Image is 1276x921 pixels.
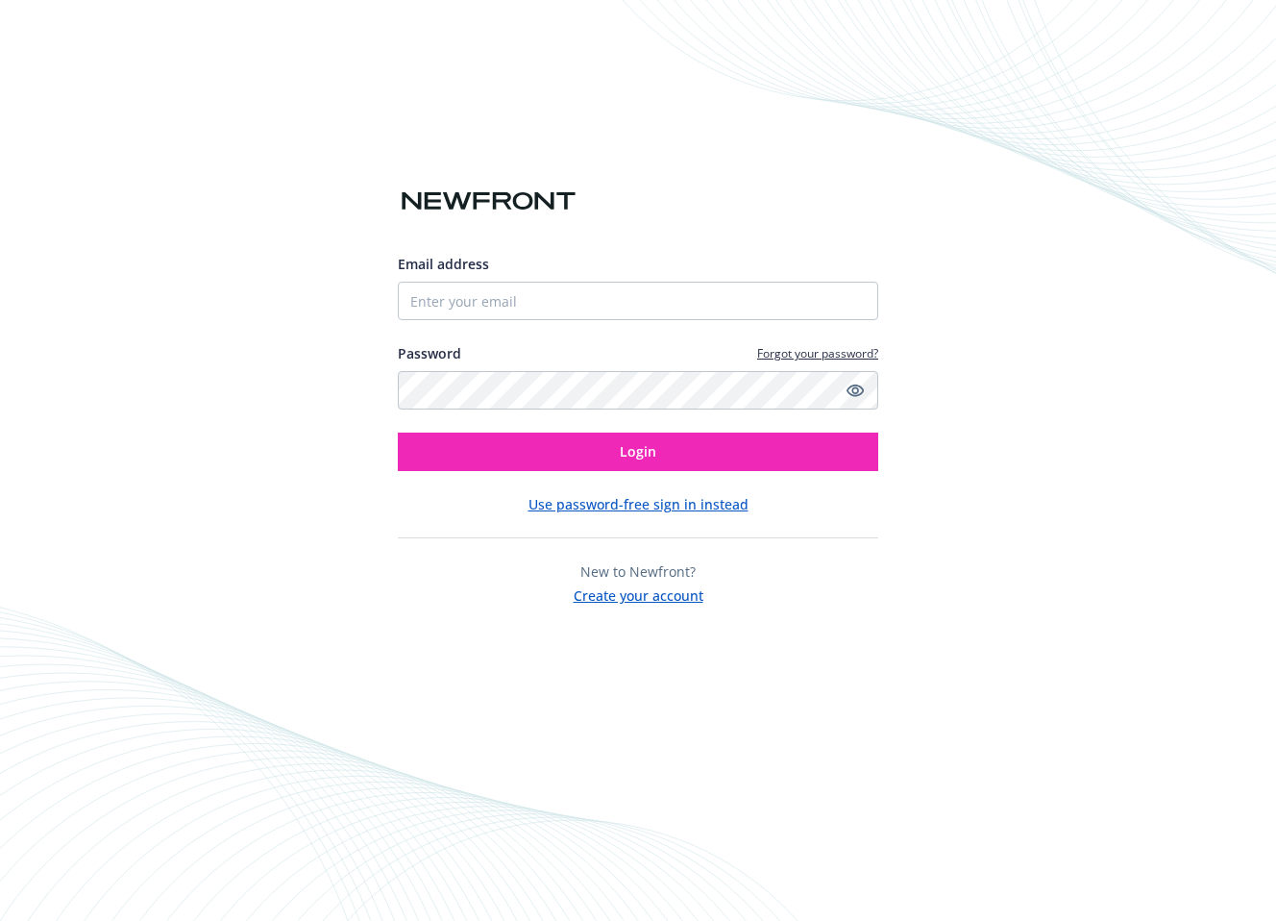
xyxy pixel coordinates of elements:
button: Use password-free sign in instead [528,494,748,514]
span: Email address [398,255,489,273]
button: Create your account [574,582,703,606]
input: Enter your email [398,282,878,320]
a: Forgot your password? [757,345,878,361]
button: Login [398,433,878,471]
span: New to Newfront? [580,562,696,581]
a: Show password [844,379,867,402]
label: Password [398,343,461,363]
span: Login [620,442,656,460]
img: Newfront logo [398,185,579,218]
input: Enter your password [398,371,878,410]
